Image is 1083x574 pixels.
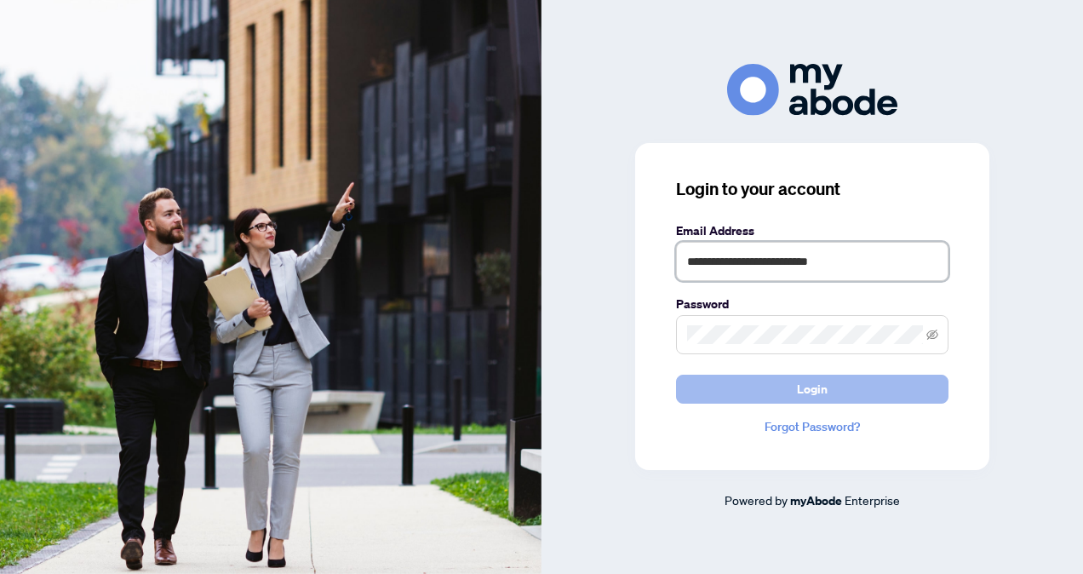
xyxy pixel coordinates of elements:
h3: Login to your account [676,177,948,201]
span: Powered by [725,492,788,508]
a: Forgot Password? [676,417,948,436]
img: ma-logo [727,64,897,116]
label: Email Address [676,221,948,240]
span: Login [797,376,828,403]
span: eye-invisible [926,329,938,341]
button: Login [676,375,948,404]
a: myAbode [790,491,842,510]
label: Password [676,295,948,313]
span: Enterprise [845,492,900,508]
